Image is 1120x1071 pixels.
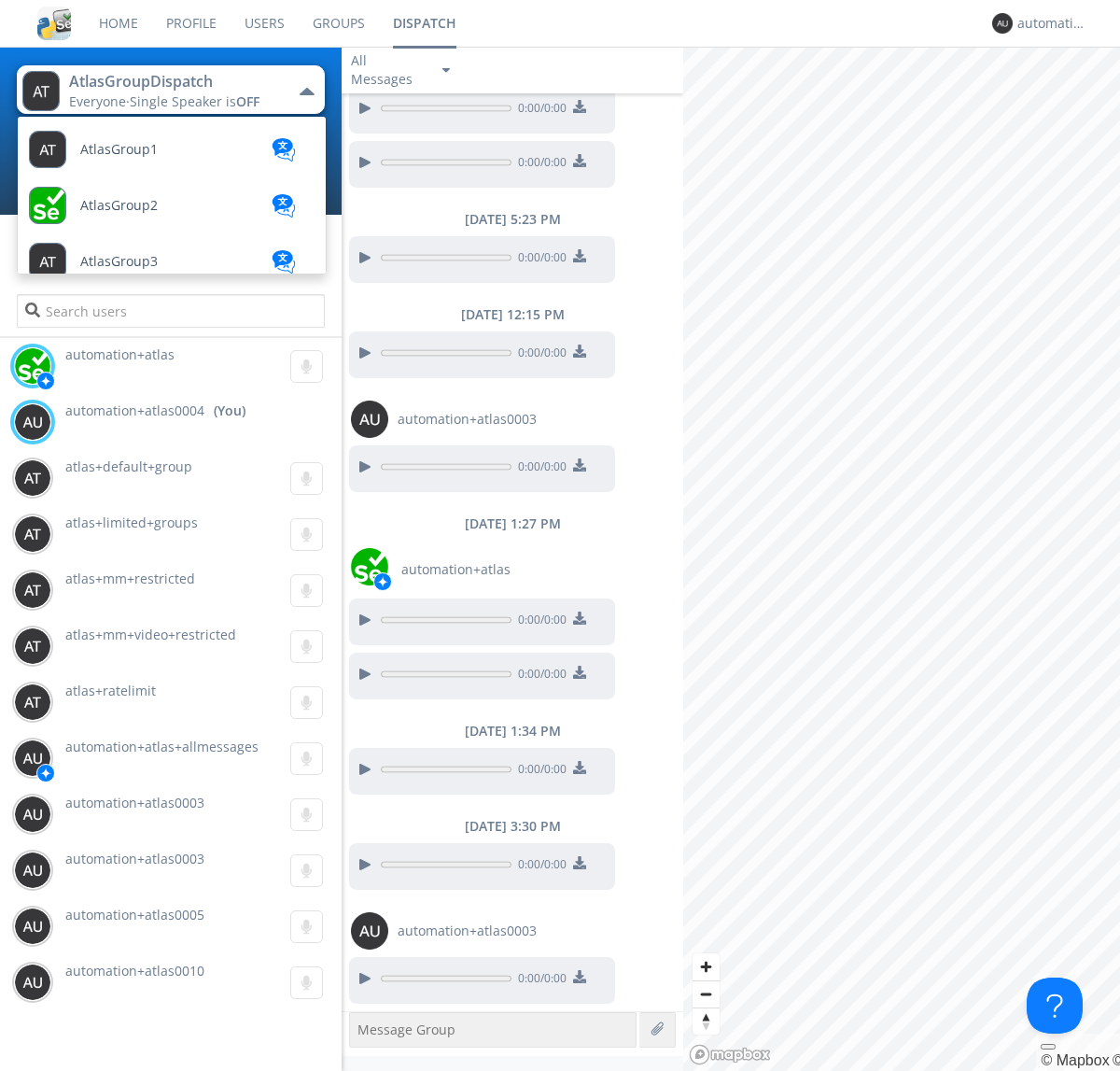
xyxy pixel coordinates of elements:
[14,908,51,945] img: 373638.png
[401,560,511,579] span: automation+atlas
[511,249,567,270] span: 0:00 / 0:00
[65,850,204,867] span: automation+atlas0003
[511,458,567,479] span: 0:00 / 0:00
[65,402,204,420] span: automation+atlas0004
[573,100,586,113] img: download media button
[14,571,51,609] img: 373638.png
[270,250,298,274] img: translation-blue.svg
[65,514,198,531] span: atlas+limited+groups
[65,682,156,699] span: atlas+ratelimit
[693,981,720,1008] span: Zoom out
[69,71,279,92] div: AtlasGroupDispatch
[65,570,195,587] span: atlas+mm+restricted
[573,249,586,262] img: download media button
[14,796,51,833] img: 373638.png
[511,856,567,877] span: 0:00 / 0:00
[14,852,51,889] img: 373638.png
[573,154,586,167] img: download media button
[511,154,567,175] span: 0:00 / 0:00
[214,402,245,420] div: (You)
[511,666,567,686] span: 0:00 / 0:00
[130,92,259,110] span: Single Speaker is
[573,345,586,358] img: download media button
[693,953,720,980] button: Zoom in
[270,194,298,218] img: translation-blue.svg
[573,856,586,869] img: download media button
[511,970,567,991] span: 0:00 / 0:00
[65,794,204,811] span: automation+atlas0003
[573,458,586,472] img: download media button
[351,912,388,950] img: 373638.png
[511,100,567,120] span: 0:00 / 0:00
[14,683,51,721] img: 373638.png
[14,403,51,441] img: 373638.png
[37,7,71,40] img: cddb5a64eb264b2086981ab96f4c1ba7
[693,1008,720,1035] span: Reset bearing to north
[398,922,537,940] span: automation+atlas0003
[398,410,537,429] span: automation+atlas0003
[65,738,259,755] span: automation+atlas+allmessages
[342,210,683,229] div: [DATE] 5:23 PM
[17,65,324,114] button: AtlasGroupDispatchEveryone·Single Speaker isOFF
[693,1008,720,1035] button: Reset bearing to north
[80,143,158,157] span: AtlasGroup1
[1041,1052,1109,1068] a: Mapbox
[14,964,51,1001] img: 373638.png
[511,345,567,365] span: 0:00 / 0:00
[14,347,51,385] img: d2d01cd9b4174d08988066c6d424eccd
[65,345,175,363] span: automation+atlas
[351,51,426,89] div: All Messages
[689,1044,771,1065] a: Mapbox logo
[351,401,388,438] img: 373638.png
[511,612,567,632] span: 0:00 / 0:00
[80,255,158,269] span: AtlasGroup3
[1041,1044,1056,1050] button: Toggle attribution
[69,92,279,111] div: Everyone ·
[511,761,567,782] span: 0:00 / 0:00
[22,71,60,111] img: 373638.png
[342,722,683,740] div: [DATE] 1:34 PM
[342,817,683,836] div: [DATE] 3:30 PM
[573,970,586,983] img: download media button
[80,199,158,213] span: AtlasGroup2
[65,962,204,979] span: automation+atlas0010
[573,612,586,625] img: download media button
[270,138,298,162] img: translation-blue.svg
[342,305,683,324] div: [DATE] 12:15 PM
[1027,978,1083,1034] iframe: Toggle Customer Support
[14,515,51,553] img: 373638.png
[65,458,192,475] span: atlas+default+group
[65,626,236,643] span: atlas+mm+video+restricted
[573,761,586,774] img: download media button
[342,514,683,533] div: [DATE] 1:27 PM
[1017,14,1087,33] div: automation+atlas0004
[14,459,51,497] img: 373638.png
[573,666,586,679] img: download media button
[65,906,204,923] span: automation+atlas0005
[17,294,324,328] input: Search users
[992,13,1013,34] img: 373638.png
[17,116,327,275] ul: AtlasGroupDispatchEveryone·Single Speaker isOFF
[236,92,259,110] span: OFF
[14,740,51,777] img: 373638.png
[442,68,450,73] img: caret-down-sm.svg
[693,980,720,1008] button: Zoom out
[351,548,388,585] img: d2d01cd9b4174d08988066c6d424eccd
[14,627,51,665] img: 373638.png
